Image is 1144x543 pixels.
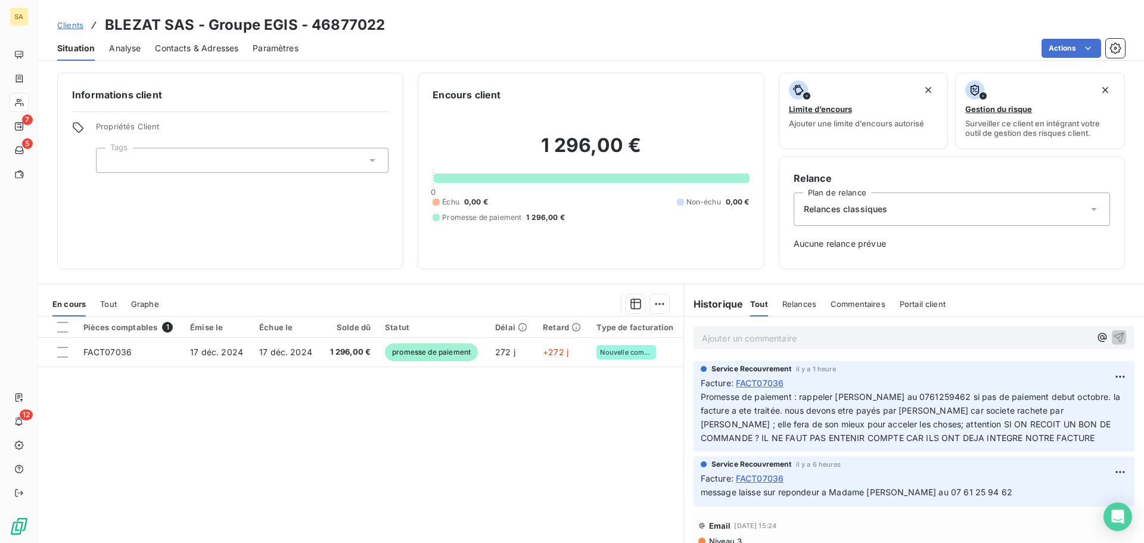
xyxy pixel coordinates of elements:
[464,197,488,207] span: 0,00 €
[596,322,676,332] div: Type de facturation
[83,322,176,333] div: Pièces comptables
[259,347,312,357] span: 17 déc. 2024
[190,322,245,332] div: Émise le
[57,19,83,31] a: Clients
[96,122,388,138] span: Propriétés Client
[526,212,565,223] span: 1 296,00 €
[109,42,141,54] span: Analyse
[253,42,299,54] span: Paramètres
[794,238,1110,250] span: Aucune relance prévue
[794,171,1110,185] h6: Relance
[259,322,314,332] div: Échue le
[385,322,481,332] div: Statut
[701,487,1012,497] span: message laisse sur repondeur a Madame [PERSON_NAME] au 07 61 25 94 62
[965,119,1115,138] span: Surveiller ce client en intégrant votre outil de gestion des risques client.
[701,377,733,389] span: Facture :
[796,365,836,373] span: il y a 1 heure
[22,114,33,125] span: 7
[328,322,371,332] div: Solde dû
[779,73,949,149] button: Limite d’encoursAjouter une limite d’encours autorisé
[900,299,946,309] span: Portail client
[955,73,1125,149] button: Gestion du risqueSurveiller ce client en intégrant votre outil de gestion des risques client.
[57,20,83,30] span: Clients
[190,347,243,357] span: 17 déc. 2024
[433,134,749,169] h2: 1 296,00 €
[83,347,132,357] span: FACT07036
[442,212,521,223] span: Promesse de paiement
[431,187,436,197] span: 0
[789,119,924,128] span: Ajouter une limite d’encours autorisé
[600,349,652,356] span: Nouvelle commande
[433,88,500,102] h6: Encours client
[736,472,784,485] span: FACT07036
[131,299,159,309] span: Graphe
[543,347,568,357] span: +272 j
[57,42,95,54] span: Situation
[72,88,388,102] h6: Informations client
[734,522,776,529] span: [DATE] 15:24
[831,299,885,309] span: Commentaires
[711,364,791,374] span: Service Recouvrement
[726,197,750,207] span: 0,00 €
[10,7,29,26] div: SA
[106,155,116,166] input: Ajouter une valeur
[750,299,768,309] span: Tout
[684,297,744,311] h6: Historique
[100,299,117,309] span: Tout
[1103,502,1132,531] div: Open Intercom Messenger
[701,472,733,485] span: Facture :
[686,197,721,207] span: Non-échu
[20,409,33,420] span: 12
[495,347,515,357] span: 272 j
[385,343,478,361] span: promesse de paiement
[709,521,731,530] span: Email
[162,322,173,333] span: 1
[1042,39,1101,58] button: Actions
[105,14,385,36] h3: BLEZAT SAS - Groupe EGIS - 46877022
[965,104,1032,114] span: Gestion du risque
[155,42,238,54] span: Contacts & Adresses
[328,346,371,358] span: 1 296,00 €
[10,517,29,536] img: Logo LeanPay
[495,322,529,332] div: Délai
[22,138,33,149] span: 5
[804,203,888,215] span: Relances classiques
[52,299,86,309] span: En cours
[782,299,816,309] span: Relances
[701,392,1123,443] span: Promesse de paiement : rappeler [PERSON_NAME] au 0761259462 si pas de paiement debut octobre. la ...
[736,377,784,389] span: FACT07036
[789,104,852,114] span: Limite d’encours
[711,459,791,470] span: Service Recouvrement
[796,461,841,468] span: il y a 6 heures
[543,322,582,332] div: Retard
[442,197,459,207] span: Échu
